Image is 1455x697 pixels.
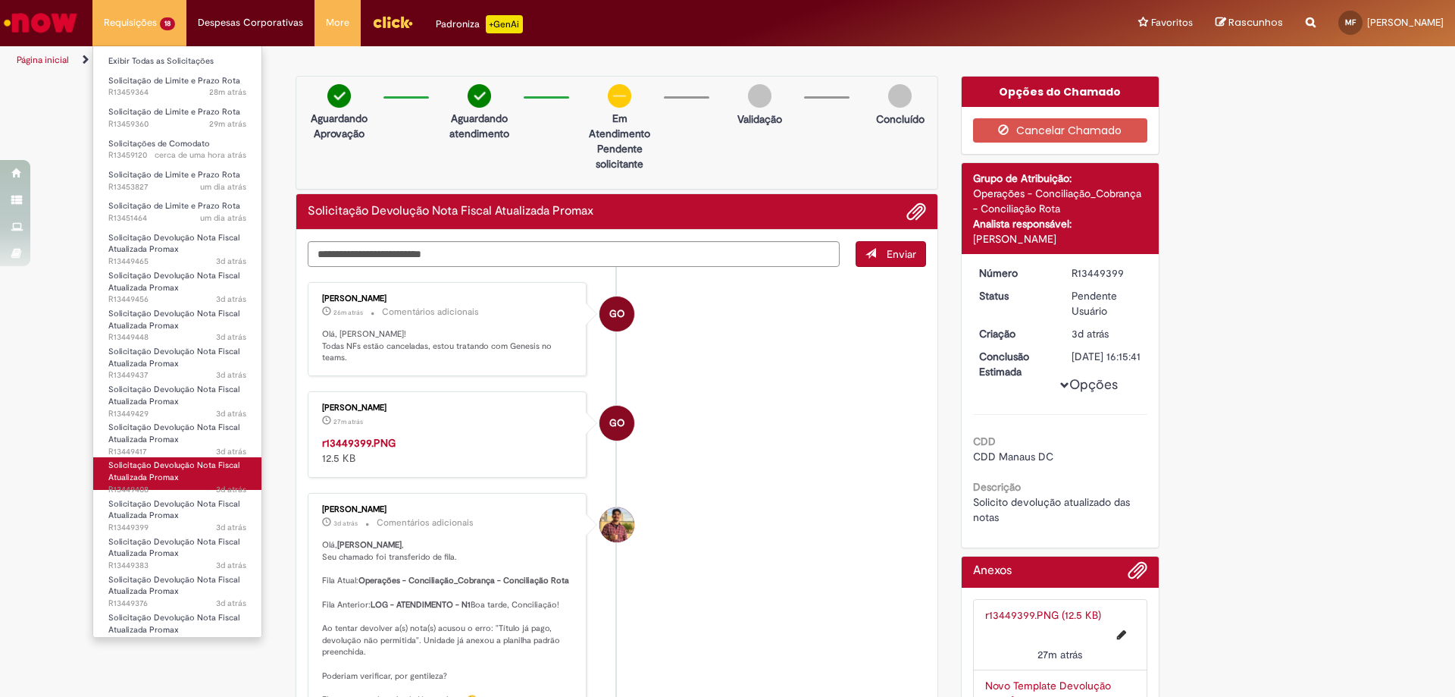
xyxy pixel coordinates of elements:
span: R13453827 [108,181,246,193]
span: 3d atrás [216,560,246,571]
img: ServiceNow [2,8,80,38]
img: check-circle-green.png [468,84,491,108]
button: Adicionar anexos [906,202,926,221]
div: [PERSON_NAME] [322,403,574,413]
ul: Trilhas de página [11,46,959,74]
span: um dia atrás [200,181,246,193]
p: Aguardando Aprovação [302,111,376,141]
span: R13449437 [108,369,246,381]
div: Vitor Jeremias Da Silva [599,507,634,542]
p: +GenAi [486,15,523,33]
span: R13459360 [108,118,246,130]
textarea: Digite sua mensagem aqui... [308,241,840,267]
b: LOG - ATENDIMENTO - N1 [371,599,471,611]
b: Descrição [973,480,1021,494]
span: Requisições [104,15,157,30]
span: Solicitação Devolução Nota Fiscal Atualizada Promax [108,612,239,636]
span: Despesas Corporativas [198,15,303,30]
img: circle-minus.png [608,84,631,108]
a: Aberto R13449399 : Solicitação Devolução Nota Fiscal Atualizada Promax [93,496,261,529]
span: Favoritos [1151,15,1193,30]
img: click_logo_yellow_360x200.png [372,11,413,33]
span: R13449383 [108,560,246,572]
time: 26/08/2025 16:10:48 [216,636,246,647]
span: 3d atrás [1072,327,1109,341]
dt: Conclusão Estimada [968,349,1061,379]
time: 28/08/2025 16:58:28 [209,118,246,130]
div: Operações - Conciliação_Cobrança - Conciliação Rota [973,186,1148,216]
span: 3d atrás [333,519,358,528]
time: 28/08/2025 16:24:25 [155,149,246,161]
span: Solicitação Devolução Nota Fiscal Atualizada Promax [108,536,239,560]
a: Exibir Todas as Solicitações [93,53,261,70]
span: Solicito devolução atualizado das notas [973,495,1133,524]
span: 3d atrás [216,256,246,267]
span: Solicitação Devolução Nota Fiscal Atualizada Promax [108,574,239,598]
div: Gustavo Oliveira [599,406,634,441]
h2: Anexos [973,564,1012,578]
span: 3d atrás [216,446,246,457]
a: Aberto R13449417 : Solicitação Devolução Nota Fiscal Atualizada Promax [93,419,261,452]
time: 26/08/2025 16:15:37 [1072,327,1109,341]
small: Comentários adicionais [377,516,474,529]
span: [PERSON_NAME] [1367,16,1444,29]
div: Gustavo Oliveira [599,297,634,331]
span: 27m atrás [1037,648,1082,661]
span: Solicitação Devolução Nota Fiscal Atualizada Promax [108,308,239,331]
span: 3d atrás [216,636,246,647]
span: um dia atrás [200,212,246,224]
span: Solicitação Devolução Nota Fiscal Atualizada Promax [108,346,239,369]
time: 28/08/2025 17:00:51 [333,417,363,426]
span: 29m atrás [209,118,246,130]
div: 26/08/2025 16:15:37 [1072,326,1142,341]
span: More [326,15,349,30]
span: R13459120 [108,149,246,162]
span: R13449369 [108,636,246,648]
div: R13449399 [1072,265,1142,281]
ul: Requisições [92,46,262,638]
span: cerca de uma hora atrás [155,149,246,161]
span: 3d atrás [216,294,246,305]
a: Aberto R13449369 : Solicitação Devolução Nota Fiscal Atualizada Promax [93,610,261,642]
span: R13449429 [108,408,246,420]
span: Rascunhos [1228,15,1283,30]
span: R13449456 [108,294,246,306]
span: Solicitação de Limite e Prazo Rota [108,169,240,181]
a: Aberto R13459364 : Solicitação de Limite e Prazo Rota [93,73,261,101]
span: 18 [160,17,175,30]
span: GO [609,405,624,441]
a: Aberto R13449456 : Solicitação Devolução Nota Fiscal Atualizada Promax [93,268,261,300]
a: Aberto R13449408 : Solicitação Devolução Nota Fiscal Atualizada Promax [93,457,261,490]
span: Enviar [887,247,916,261]
dt: Status [968,288,1061,303]
a: Página inicial [17,54,69,66]
span: Solicitação Devolução Nota Fiscal Atualizada Promax [108,422,239,445]
button: Enviar [856,241,926,267]
button: Cancelar Chamado [973,118,1148,143]
div: Padroniza [436,15,523,33]
span: Solicitação de Limite e Prazo Rota [108,106,240,118]
p: Pendente solicitante [583,141,656,171]
time: 28/08/2025 16:59:37 [209,86,246,98]
span: Solicitação de Limite e Prazo Rota [108,200,240,212]
div: [PERSON_NAME] [322,505,574,514]
time: 26/08/2025 16:18:52 [216,408,246,419]
span: R13449408 [108,484,246,496]
time: 26/08/2025 16:21:21 [216,294,246,305]
span: Solicitação Devolução Nota Fiscal Atualizada Promax [108,498,239,522]
a: Aberto R13449383 : Solicitação Devolução Nota Fiscal Atualizada Promax [93,534,261,567]
button: Editar nome de arquivo r13449399.PNG [1108,623,1135,647]
time: 26/08/2025 16:11:26 [216,598,246,609]
span: Solicitação Devolução Nota Fiscal Atualizada Promax [108,270,239,294]
div: Opções do Chamado [962,77,1159,107]
time: 28/08/2025 17:00:51 [1037,648,1082,661]
img: check-circle-green.png [327,84,351,108]
b: [PERSON_NAME] [337,539,402,551]
a: Rascunhos [1216,16,1283,30]
a: r13449399.PNG [322,436,396,450]
img: img-circle-grey.png [748,84,771,108]
span: Solicitação Devolução Nota Fiscal Atualizada Promax [108,460,239,483]
span: R13449399 [108,522,246,534]
span: 3d atrás [216,408,246,419]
